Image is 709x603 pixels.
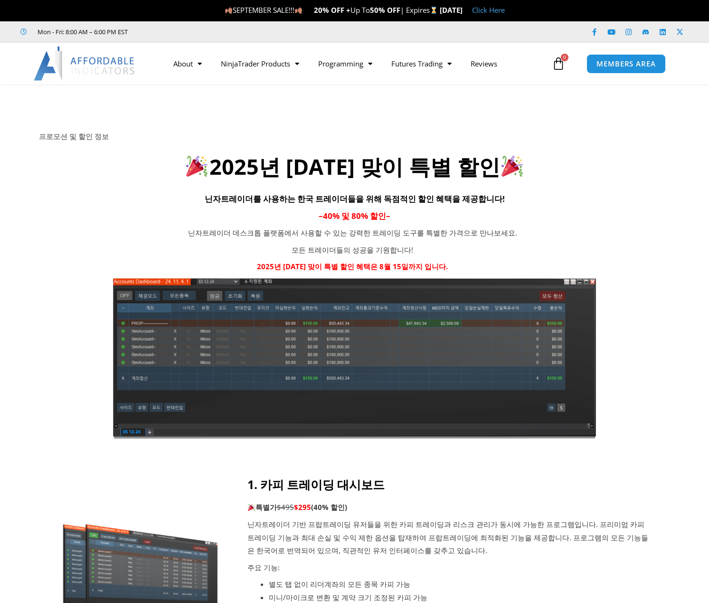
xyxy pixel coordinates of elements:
a: MEMBERS AREA [586,54,666,74]
img: 🎉 [501,155,523,177]
span: SEPTEMBER SALE!!! Up To | Expires [225,5,440,15]
img: 🎉 [248,504,255,511]
a: About [164,53,211,75]
span: 40% 및 80% 할인 [323,210,386,221]
span: Mon - Fri: 8:00 AM – 6:00 PM EST [35,26,128,38]
a: Reviews [461,53,507,75]
img: 🎉 [186,155,208,177]
img: KoreanTranslation | Affordable Indicators – NinjaTrader [111,277,597,439]
img: ⌛ [430,7,437,14]
h2: 2025년 [DATE] 맞이 특별 할인 [39,153,671,181]
b: (40% 할인) [311,502,347,512]
strong: 특별가 [247,502,277,512]
strong: 1. 카피 트레이딩 대시보드 [247,476,385,492]
strong: 20% OFF + [314,5,350,15]
span: MEMBERS AREA [596,60,656,67]
a: Click Here [472,5,505,15]
span: 닌자트레이더를 사용하는 한국 트레이더들을 위해 독점적인 할인 혜택을 제공합니다! [205,193,505,204]
span: – [319,210,323,221]
strong: 2025년 [DATE] 맞이 특별 할인 혜택은 8월 15일까지 입니다. [257,262,448,271]
h6: 프로모션 및 할인 정보 [39,132,671,141]
img: 🍂 [225,7,232,14]
iframe: Customer reviews powered by Trustpilot [141,27,284,37]
img: LogoAI | Affordable Indicators – NinjaTrader [34,47,136,81]
a: NinjaTrader Products [211,53,309,75]
strong: 50% OFF [370,5,400,15]
p: 모든 트레이더들의 성공을 기원합니다! [158,244,548,257]
span: $495 [277,502,294,512]
a: Programming [309,53,382,75]
nav: Menu [164,53,549,75]
li: 별도 탭 없이 리더계좌의 모든 종목 카피 가능 [269,578,652,591]
p: 주요 기능: [247,561,652,575]
span: $295 [294,502,311,512]
a: 0 [538,50,579,77]
span: 0 [561,54,568,61]
a: Futures Trading [382,53,461,75]
span: – [386,210,390,221]
img: 🍂 [295,7,302,14]
p: 닌자트레이더 기반 프랍트레이딩 유저들을 위한 카피 트레이딩과 리스크 관리가 동시에 가능한 프로그램입니다. 프리미엄 카피 트레이딩 기능과 최대 손실 및 수익 제한 옵션을 탑재하... [247,518,652,558]
strong: [DATE] [440,5,463,15]
p: 닌자트레이더 데스크톱 플랫폼에서 사용할 수 있는 강력한 트레이딩 도구를 특별한 가격으로 만나보세요. [158,226,548,240]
